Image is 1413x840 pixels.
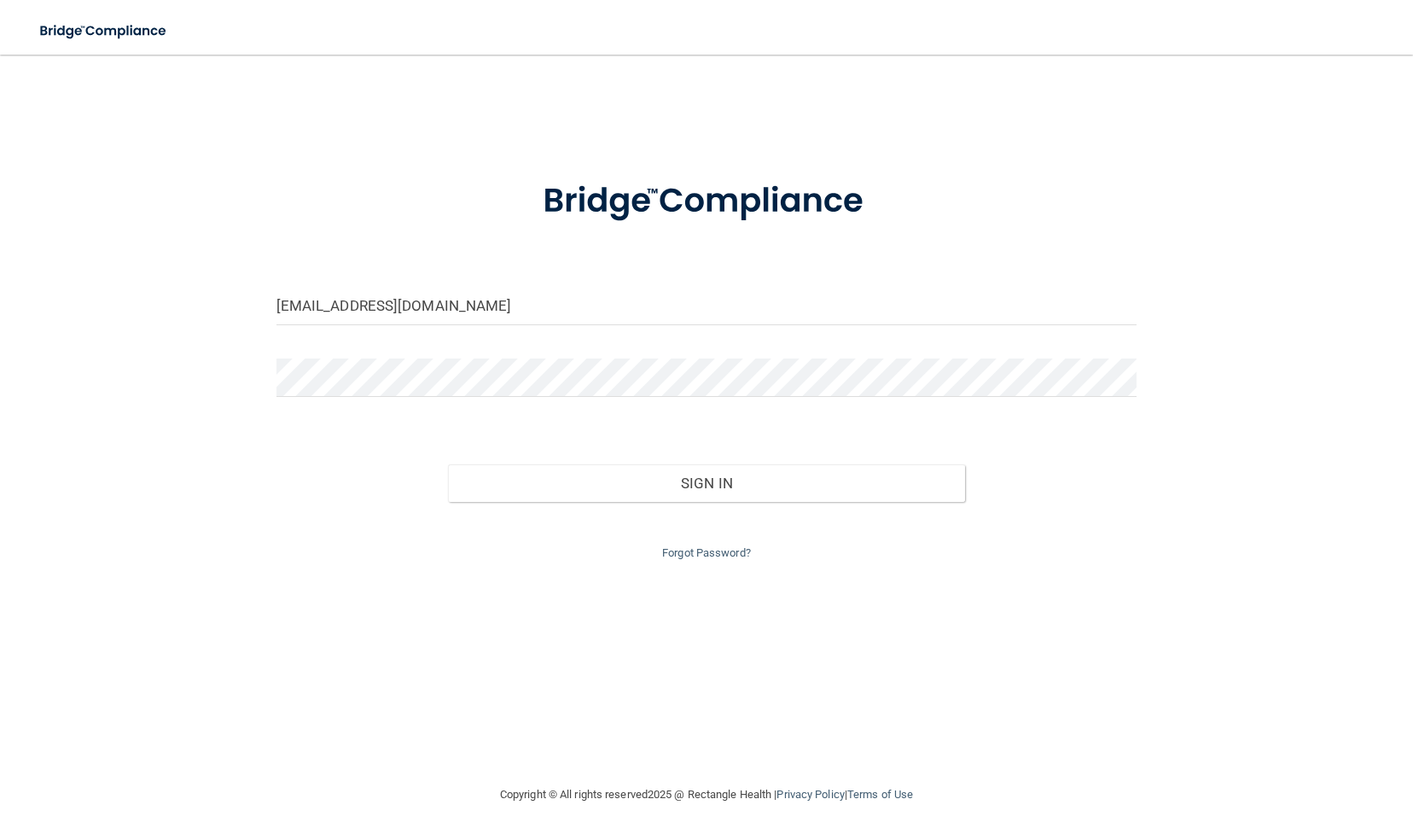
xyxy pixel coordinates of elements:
img: bridge_compliance_login_screen.278c3ca4.svg [508,157,905,246]
iframe: Drift Widget Chat Controller [1118,719,1393,787]
img: bridge_compliance_login_screen.278c3ca4.svg [26,14,183,49]
div: Copyright © All rights reserved 2025 @ Rectangle Health | | [395,767,1018,822]
a: Forgot Password? [662,546,751,559]
button: Sign In [448,464,964,502]
a: Privacy Policy [776,788,844,801]
a: Terms of Use [847,788,913,801]
input: Email [276,287,1137,325]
